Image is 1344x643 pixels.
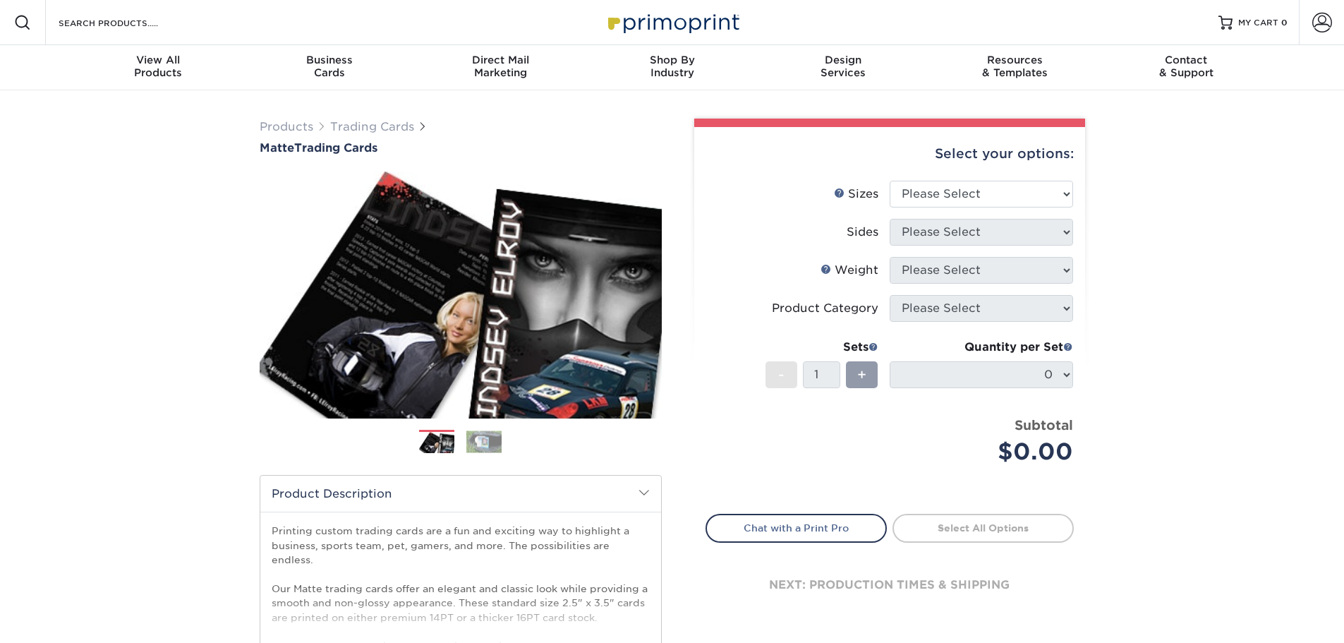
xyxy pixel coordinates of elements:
span: - [778,364,785,385]
a: Direct MailMarketing [415,45,586,90]
img: Trading Cards 02 [466,431,502,452]
span: MY CART [1238,17,1278,29]
a: Trading Cards [330,120,414,133]
a: Contact& Support [1101,45,1272,90]
a: DesignServices [758,45,929,90]
div: Marketing [415,54,586,79]
img: Trading Cards 01 [419,431,454,455]
a: Resources& Templates [929,45,1101,90]
div: Sides [847,224,878,241]
div: Sets [765,339,878,356]
span: Matte [260,141,294,155]
div: next: production times & shipping [706,543,1074,627]
a: Chat with a Print Pro [706,514,887,542]
div: Select your options: [706,127,1074,181]
div: $0.00 [900,435,1073,469]
img: Primoprint [602,7,743,37]
div: & Templates [929,54,1101,79]
span: 0 [1281,18,1288,28]
span: Shop By [586,54,758,66]
a: Products [260,120,313,133]
div: & Support [1101,54,1272,79]
h1: Trading Cards [260,141,662,155]
span: View All [73,54,244,66]
span: Resources [929,54,1101,66]
div: Product Category [772,300,878,317]
span: Design [758,54,929,66]
span: Contact [1101,54,1272,66]
div: Services [758,54,929,79]
a: View AllProducts [73,45,244,90]
a: Shop ByIndustry [586,45,758,90]
input: SEARCH PRODUCTS..... [57,14,195,31]
span: Business [243,54,415,66]
a: Select All Options [892,514,1074,542]
div: Industry [586,54,758,79]
div: Weight [821,262,878,279]
div: Sizes [834,186,878,203]
div: Cards [243,54,415,79]
strong: Subtotal [1015,417,1073,433]
img: Matte 01 [260,156,662,434]
span: Direct Mail [415,54,586,66]
div: Products [73,54,244,79]
a: MatteTrading Cards [260,141,662,155]
div: Quantity per Set [890,339,1073,356]
span: + [857,364,866,385]
h2: Product Description [260,476,661,512]
a: BusinessCards [243,45,415,90]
